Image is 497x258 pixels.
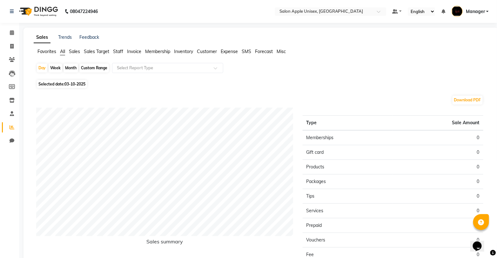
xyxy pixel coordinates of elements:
[393,160,483,174] td: 0
[127,49,141,54] span: Invoice
[393,130,483,145] td: 0
[303,116,393,131] th: Type
[303,204,393,218] td: Services
[303,160,393,174] td: Products
[37,49,56,54] span: Favorites
[303,174,393,189] td: Packages
[79,34,99,40] a: Feedback
[452,6,463,17] img: Manager
[113,49,123,54] span: Staff
[221,49,238,54] span: Expense
[277,49,286,54] span: Misc
[79,64,109,72] div: Custom Range
[58,34,72,40] a: Trends
[393,204,483,218] td: 0
[197,49,217,54] span: Customer
[34,32,50,43] a: Sales
[174,49,193,54] span: Inventory
[64,64,78,72] div: Month
[303,189,393,204] td: Tips
[466,8,485,15] span: Manager
[36,239,293,247] h6: Sales summary
[60,49,65,54] span: All
[393,189,483,204] td: 0
[303,218,393,233] td: Prepaid
[393,145,483,160] td: 0
[69,49,80,54] span: Sales
[37,80,87,88] span: Selected date:
[242,49,251,54] span: SMS
[37,64,47,72] div: Day
[393,233,483,248] td: 0
[64,82,85,86] span: 03-10-2025
[70,3,98,20] b: 08047224946
[470,233,491,252] iframe: chat widget
[303,145,393,160] td: Gift card
[255,49,273,54] span: Forecast
[453,96,483,105] button: Download PDF
[145,49,170,54] span: Membership
[393,218,483,233] td: 0
[84,49,109,54] span: Sales Target
[393,116,483,131] th: Sale Amount
[49,64,62,72] div: Week
[16,3,60,20] img: logo
[303,233,393,248] td: Vouchers
[393,174,483,189] td: 0
[303,130,393,145] td: Memberships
